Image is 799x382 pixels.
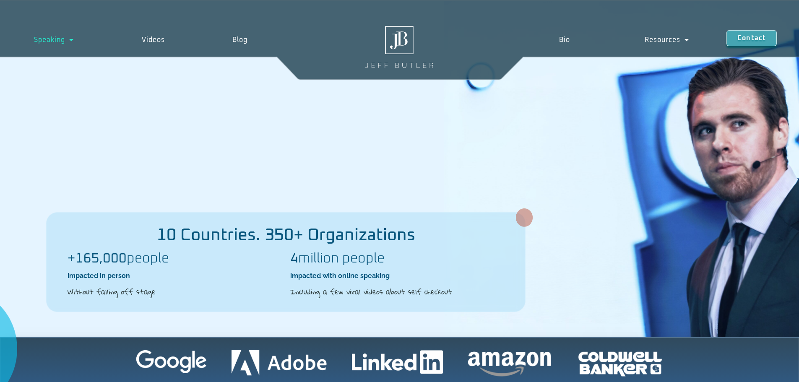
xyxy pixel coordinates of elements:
a: Contact [726,30,777,46]
a: Blog [199,30,282,49]
nav: Menu [521,30,726,49]
b: 4 [290,252,298,265]
a: Videos [108,30,199,49]
h2: Including a few viral videos about self checkout [290,286,505,297]
h2: Without falling off stage [68,286,282,297]
a: Resources [607,30,726,49]
b: +165,000 [68,252,127,265]
h2: impacted with online speaking [290,271,505,281]
a: Bio [521,30,607,49]
h2: people [68,252,282,265]
h2: million people [290,252,505,265]
h2: impacted in person [68,271,282,281]
h2: 10 Countries. 350+ Organizations [47,227,525,244]
span: Contact [737,35,766,42]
